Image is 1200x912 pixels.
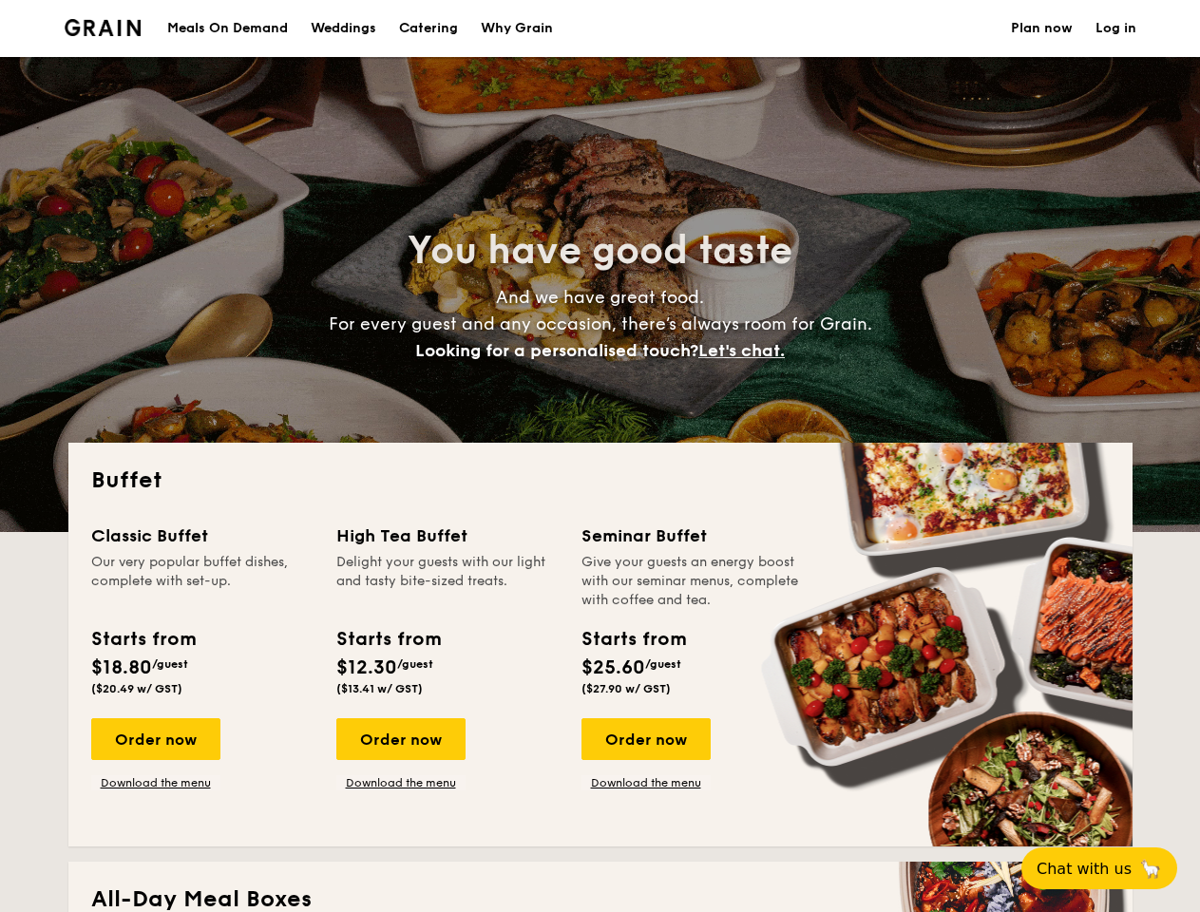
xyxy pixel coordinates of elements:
span: /guest [645,657,681,671]
div: Starts from [336,625,440,654]
img: Grain [65,19,142,36]
span: $12.30 [336,656,397,679]
div: Seminar Buffet [581,522,804,549]
a: Download the menu [336,775,466,790]
span: Chat with us [1037,860,1132,878]
span: Looking for a personalised touch? [415,340,698,361]
span: /guest [397,657,433,671]
div: Delight your guests with our light and tasty bite-sized treats. [336,553,559,610]
div: Order now [336,718,466,760]
h2: Buffet [91,465,1110,496]
span: $25.60 [581,656,645,679]
button: Chat with us🦙 [1021,847,1177,889]
a: Logotype [65,19,142,36]
div: Our very popular buffet dishes, complete with set-up. [91,553,314,610]
div: Starts from [91,625,195,654]
div: Order now [91,718,220,760]
span: 🦙 [1139,858,1162,880]
div: Give your guests an energy boost with our seminar menus, complete with coffee and tea. [581,553,804,610]
span: Let's chat. [698,340,785,361]
span: ($13.41 w/ GST) [336,682,423,695]
span: And we have great food. For every guest and any occasion, there’s always room for Grain. [329,287,872,361]
span: ($20.49 w/ GST) [91,682,182,695]
a: Download the menu [581,775,711,790]
span: You have good taste [408,228,792,274]
div: Starts from [581,625,685,654]
div: Order now [581,718,711,760]
div: High Tea Buffet [336,522,559,549]
span: ($27.90 w/ GST) [581,682,671,695]
span: /guest [152,657,188,671]
span: $18.80 [91,656,152,679]
div: Classic Buffet [91,522,314,549]
a: Download the menu [91,775,220,790]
